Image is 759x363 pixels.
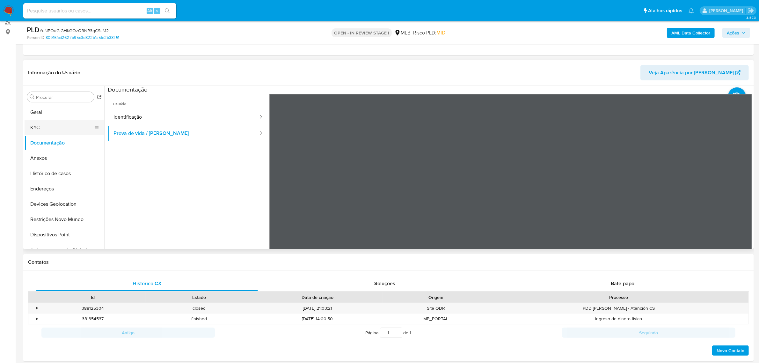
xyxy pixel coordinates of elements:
[23,7,176,15] input: Pesquise usuários ou casos...
[611,280,634,287] span: Bate-papo
[161,6,174,15] button: search-icon
[28,259,749,265] h1: Contatos
[146,303,252,314] div: closed
[133,280,162,287] span: Histórico CX
[156,8,158,14] span: s
[97,94,102,101] button: Retornar ao pedido padrão
[413,29,445,36] span: Risco PLD:
[257,294,378,300] div: Data de criação
[28,70,80,76] h1: Informação do Usuário
[383,314,489,324] div: MP_PORTAL
[717,346,744,355] span: Novo Contato
[374,280,395,287] span: Soluções
[640,65,749,80] button: Veja Aparência por [PERSON_NAME]
[46,35,119,41] a: 80916fcd2627b95c3d822b1a5fe2b381
[252,303,383,314] div: [DATE] 21:03:21
[147,8,152,14] span: Alt
[25,105,104,120] button: Geral
[727,28,739,38] span: Ações
[722,28,750,38] button: Ações
[493,294,744,300] div: Processo
[40,303,146,314] div: 388125304
[252,314,383,324] div: [DATE] 14:00:50
[383,303,489,314] div: Site ODR
[387,294,485,300] div: Origem
[712,345,749,356] button: Novo Contato
[671,28,710,38] b: AML Data Collector
[40,27,109,34] span: # uNPOuGjGHKGOzQ9NR3gC9JM2
[36,316,38,322] div: •
[562,328,735,338] button: Seguindo
[25,135,104,151] button: Documentação
[649,65,734,80] span: Veja Aparência por [PERSON_NAME]
[36,94,91,100] input: Procurar
[489,303,748,314] div: PDD [PERSON_NAME] - Atención CS
[25,242,104,258] button: Adiantamentos de Dinheiro
[146,314,252,324] div: finished
[41,328,215,338] button: Antigo
[489,314,748,324] div: Ingreso de dinero fisico
[150,294,247,300] div: Estado
[746,15,756,20] span: 3.157.3
[332,28,392,37] p: OPEN - IN REVIEW STAGE I
[25,166,104,181] button: Histórico de casos
[748,7,754,14] a: Sair
[25,196,104,212] button: Devices Geolocation
[689,8,694,13] a: Notificações
[410,330,412,336] span: 1
[30,94,35,100] button: Procurar
[709,8,745,14] p: jhonata.costa@mercadolivre.com
[27,35,44,41] b: Person ID
[40,314,146,324] div: 381354537
[25,120,99,135] button: KYC
[25,212,104,227] button: Restrições Novo Mundo
[25,151,104,166] button: Anexos
[25,181,104,196] button: Endereços
[648,7,682,14] span: Atalhos rápidos
[27,25,40,35] b: PLD
[394,29,411,36] div: MLB
[436,29,445,36] span: MID
[44,294,141,300] div: Id
[667,28,715,38] button: AML Data Collector
[366,328,412,338] span: Página de
[25,227,104,242] button: Dispositivos Point
[36,305,38,311] div: •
